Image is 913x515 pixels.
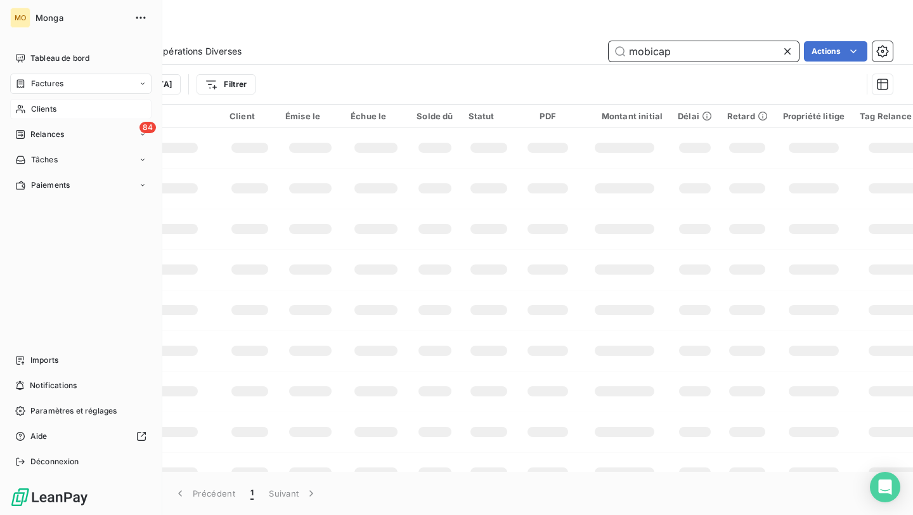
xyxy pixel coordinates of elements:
span: Paiements [31,179,70,191]
span: Opérations Diverses [156,45,242,58]
span: 1 [250,487,254,500]
button: Précédent [166,480,243,507]
span: Tableau de bord [30,53,89,64]
div: Propriété litige [783,111,845,121]
div: Solde dû [417,111,453,121]
span: Imports [30,355,58,366]
span: Monga [36,13,127,23]
button: Actions [804,41,867,62]
img: Logo LeanPay [10,487,89,507]
button: Filtrer [197,74,255,95]
div: Délai [678,111,712,121]
span: Paramètres et réglages [30,405,117,417]
div: Statut [469,111,510,121]
div: Client [230,111,270,121]
div: Retard [727,111,768,121]
div: MO [10,8,30,28]
div: Open Intercom Messenger [870,472,900,502]
div: Échue le [351,111,401,121]
span: 84 [139,122,156,133]
span: Aide [30,431,48,442]
span: Relances [30,129,64,140]
button: 1 [243,480,261,507]
input: Rechercher [609,41,799,62]
div: PDF [524,111,571,121]
span: Déconnexion [30,456,79,467]
div: Montant initial [586,111,663,121]
span: Clients [31,103,56,115]
div: Émise le [285,111,335,121]
a: Aide [10,426,152,447]
span: Notifications [30,380,77,391]
button: Suivant [261,480,325,507]
span: Factures [31,78,63,89]
span: Tâches [31,154,58,166]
